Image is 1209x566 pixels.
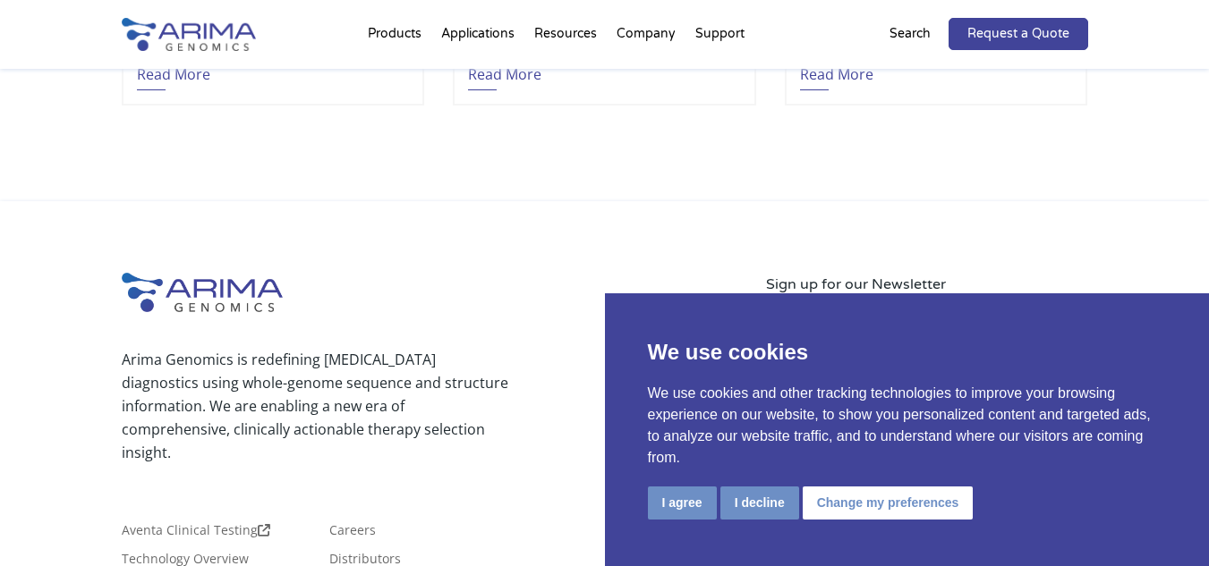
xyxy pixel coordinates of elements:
p: Search [890,22,931,46]
p: We use cookies and other tracking technologies to improve your browsing experience on our website... [648,383,1167,469]
img: Arima-Genomics-logo [122,18,256,51]
a: Read More [800,49,873,90]
a: Read More [468,49,541,90]
p: Sign up for our Newsletter [766,273,1088,296]
a: Read More [137,49,210,90]
a: Aventa Clinical Testing [122,524,270,544]
img: Arima-Genomics-logo [122,273,283,312]
a: Request a Quote [949,18,1088,50]
p: Arima Genomics is redefining [MEDICAL_DATA] diagnostics using whole-genome sequence and structure... [122,348,508,464]
p: We use cookies [648,336,1167,368]
button: I decline [720,486,799,520]
a: Careers [329,524,376,544]
button: I agree [648,486,717,520]
button: Change my preferences [803,486,974,520]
